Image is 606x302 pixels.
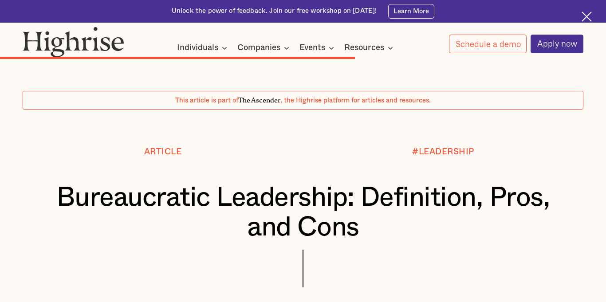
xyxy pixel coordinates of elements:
div: Companies [237,43,280,53]
a: Learn More [388,4,434,19]
span: , the Highrise platform for articles and resources. [280,97,431,104]
span: This article is part of [175,97,238,104]
div: Individuals [177,43,230,53]
div: Events [299,43,337,53]
div: Resources [344,43,396,53]
div: Unlock the power of feedback. Join our free workshop on [DATE]! [172,7,377,16]
span: The Ascender [238,95,280,103]
div: Individuals [177,43,218,53]
img: Highrise logo [23,27,124,57]
div: Events [299,43,325,53]
h1: Bureaucratic Leadership: Definition, Pros, and Cons [46,183,560,243]
img: Cross icon [582,12,592,22]
div: #LEADERSHIP [412,147,474,157]
div: Companies [237,43,292,53]
div: Article [144,147,182,157]
a: Schedule a demo [449,35,527,53]
a: Apply now [531,35,583,53]
div: Resources [344,43,384,53]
